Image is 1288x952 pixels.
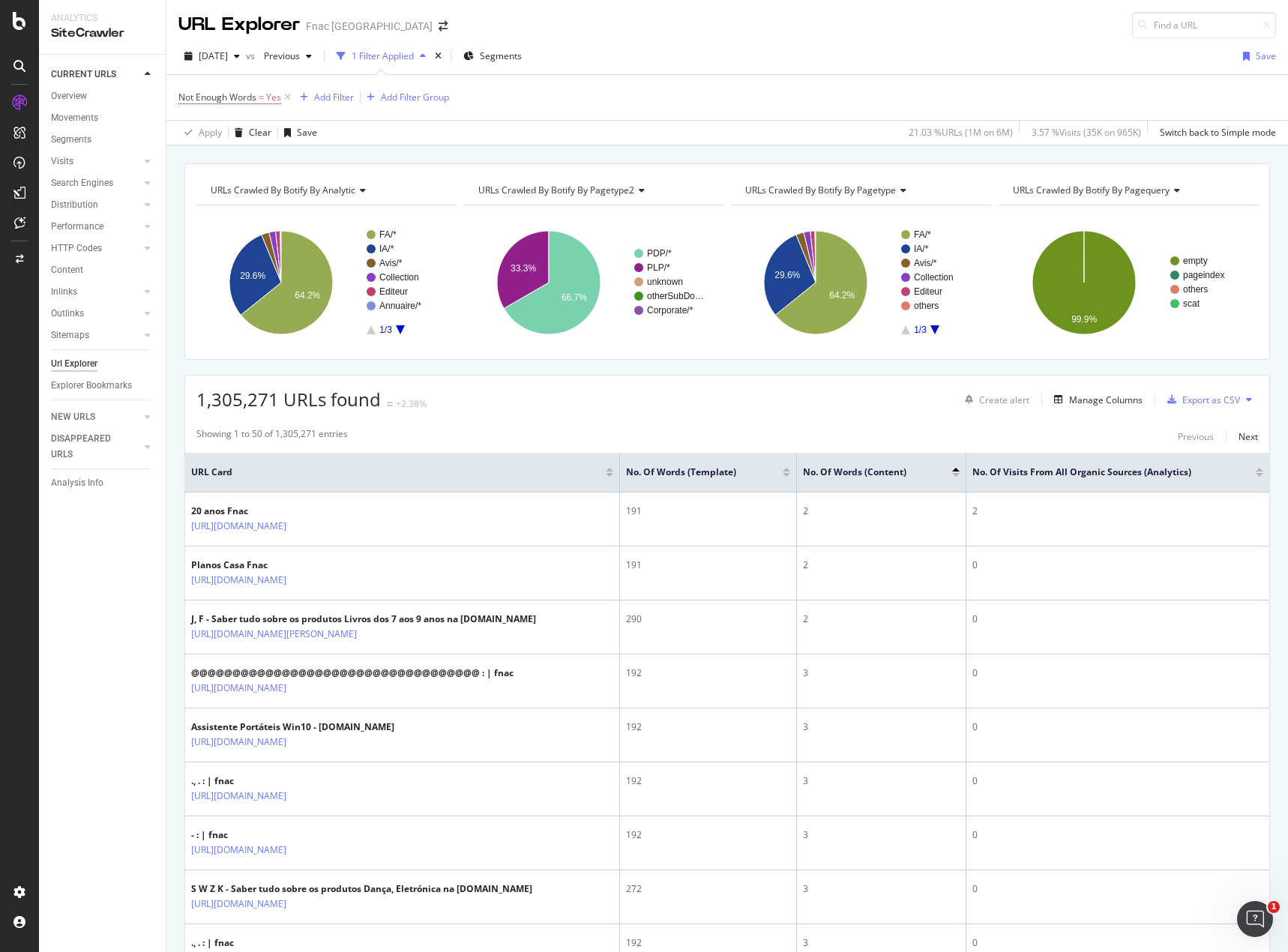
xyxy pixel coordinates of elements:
text: 1/3 [914,325,927,335]
span: No. of Visits from All Organic Sources (Analytics) [972,466,1233,479]
div: Inlinks [51,284,77,300]
text: pageindex [1183,270,1224,280]
button: Next [1239,427,1258,445]
text: 1/3 [379,325,392,335]
div: Switch back to Simple mode [1160,126,1276,139]
div: 0 [972,558,1263,572]
div: 192 [626,936,791,950]
div: 20 anos Fnac [191,504,352,518]
button: [DATE] [178,44,246,68]
div: Previous [1178,430,1214,443]
text: Avis/* [914,258,937,268]
a: [URL][DOMAIN_NAME] [191,789,286,804]
div: Content [51,262,83,278]
span: No. of Words (Content) [803,466,930,479]
text: Editeur [379,286,408,297]
h4: URLs Crawled By Botify By pagetype [742,178,978,202]
div: URL Explorer [178,12,300,37]
div: SiteCrawler [51,25,154,42]
text: others [914,301,939,311]
text: others [1183,284,1208,295]
a: [URL][DOMAIN_NAME] [191,681,286,696]
div: 191 [626,558,791,572]
text: 64.2% [295,290,320,301]
div: Add Filter [314,91,354,103]
button: Previous [1178,427,1214,445]
div: 192 [626,774,791,788]
div: Save [297,126,317,139]
div: @@@@@@@@@@@@@@@@@@@@@@@@@@@@@@@@@@@ : | fnac [191,666,514,680]
div: Export as CSV [1182,394,1240,406]
div: Segments [51,132,91,148]
button: Save [1237,44,1276,68]
div: Apply [199,126,222,139]
text: Editeur [914,286,942,297]
span: Not Enough Words [178,91,256,103]
div: CURRENT URLS [51,67,116,82]
div: Sitemaps [51,328,89,343]
a: Inlinks [51,284,140,300]
div: J, F - Saber tudo sobre os produtos Livros dos 7 aos 9 anos na [DOMAIN_NAME] [191,612,536,626]
a: Analysis Info [51,475,155,491]
a: Url Explorer [51,356,155,372]
button: Segments [457,44,528,68]
div: 191 [626,504,791,518]
div: 0 [972,828,1263,842]
div: Next [1239,430,1258,443]
svg: A chart. [196,217,454,348]
text: 66.7% [561,292,586,303]
div: Search Engines [51,175,113,191]
text: Collection [914,272,954,283]
div: Movements [51,110,98,126]
div: 192 [626,828,791,842]
div: Visits [51,154,73,169]
text: empty [1183,256,1208,266]
div: Distribution [51,197,98,213]
h4: URLs Crawled By Botify By pagequery [1010,178,1245,202]
div: Clear [249,126,271,139]
div: 0 [972,666,1263,680]
text: Corporate/* [647,305,693,316]
button: Previous [258,44,318,68]
div: Assistente Portáteis Win10 - [DOMAIN_NAME] [191,720,394,734]
div: 3 [803,882,960,896]
div: 3 [803,720,960,734]
text: PLP/* [647,262,670,273]
a: Distribution [51,197,140,213]
div: S W Z K - Saber tudo sobre os produtos Dança, Eletrónica na [DOMAIN_NAME] [191,882,532,896]
div: Create alert [979,394,1029,406]
a: Content [51,262,155,278]
span: 2025 Jul. 31st [199,49,228,62]
div: 0 [972,882,1263,896]
a: HTTP Codes [51,241,140,256]
div: 21.03 % URLs ( 1M on 6M ) [909,126,1013,139]
div: ., . : | fnac [191,936,352,950]
text: 29.6% [240,271,265,281]
div: 1 Filter Applied [352,49,414,62]
span: URL Card [191,466,602,479]
button: Apply [178,121,222,145]
div: 0 [972,936,1263,950]
iframe: Intercom live chat [1237,901,1273,937]
svg: A chart. [731,217,988,348]
text: 29.6% [774,270,800,280]
span: vs [246,49,258,62]
a: [URL][DOMAIN_NAME] [191,519,286,534]
a: Outlinks [51,306,140,322]
a: [URL][DOMAIN_NAME] [191,573,286,588]
div: +2.38% [396,397,427,410]
a: Search Engines [51,175,140,191]
button: Clear [229,121,271,145]
div: Explorer Bookmarks [51,378,132,394]
a: Performance [51,219,140,235]
span: = [259,91,264,103]
a: NEW URLS [51,409,140,425]
div: 3 [803,936,960,950]
div: A chart. [999,217,1259,348]
text: Avis/* [379,258,403,268]
div: 0 [972,720,1263,734]
a: Explorer Bookmarks [51,378,155,394]
div: DISAPPEARED URLS [51,431,127,463]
